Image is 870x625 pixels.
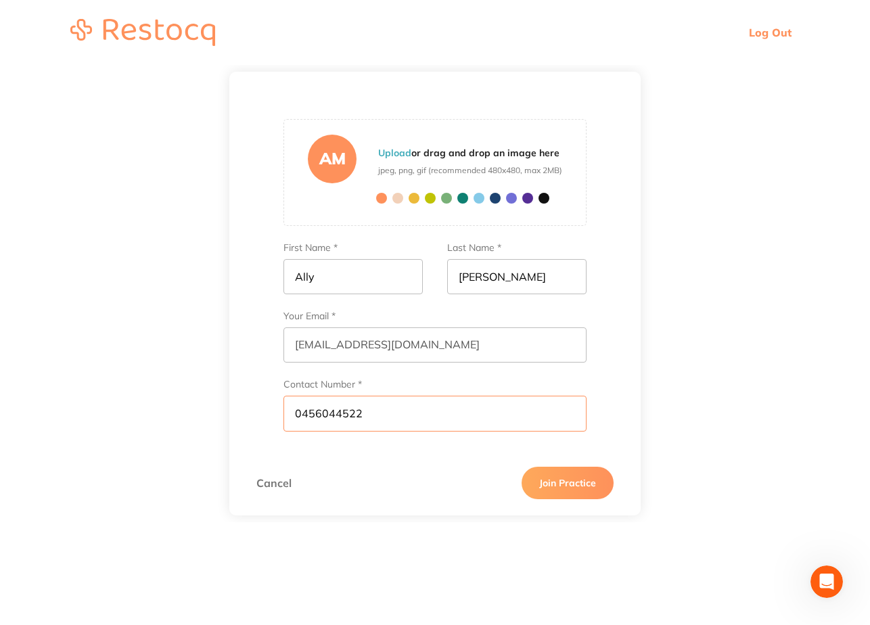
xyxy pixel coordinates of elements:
a: Cancel [256,477,292,489]
label: Your Email * [283,310,336,322]
span: jpeg, png, gif (recommended 480x480, max 2MB) [378,165,562,177]
p: or drag and drop an image here [378,147,562,160]
label: Contact Number * [283,379,587,390]
img: restocq_logo.svg [70,19,215,46]
button: Join Practice [522,467,614,499]
label: First Name * [283,242,423,254]
b: Upload [378,147,411,159]
a: Log Out [749,26,792,39]
label: Last Name * [447,242,587,254]
iframe: Intercom live chat [810,565,843,598]
div: AM [308,135,357,183]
